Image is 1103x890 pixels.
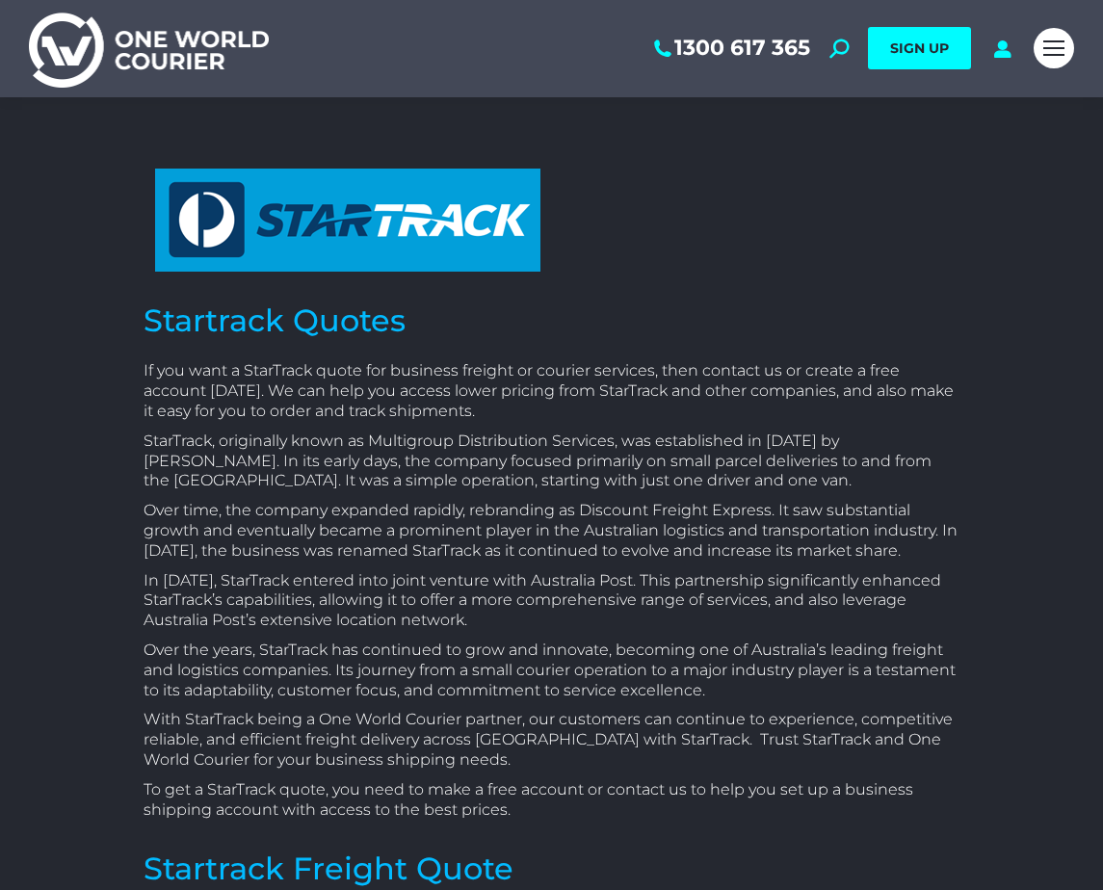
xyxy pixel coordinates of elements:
[144,432,960,491] p: StarTrack, originally known as Multigroup Distribution Services, was established in [DATE] by [PE...
[650,36,810,61] a: 1300 617 365
[144,849,955,889] h2: Startrack Freight Quote
[144,780,960,821] p: To get a StarTrack quote, you need to make a free account or contact us to help you set up a busi...
[144,361,960,421] p: If you want a StarTrack quote for business freight or courier services, then contact us or create...
[890,39,949,57] span: SIGN UP
[1034,28,1074,68] a: Mobile menu icon
[29,10,269,88] img: One World Courier
[144,710,960,770] p: With StarTrack being a One World Courier partner, our customers can continue to experience, compe...
[144,501,960,561] p: Over time, the company expanded rapidly, rebranding as Discount Freight Express. It saw substanti...
[144,571,960,631] p: In [DATE], StarTrack entered into joint venture with Australia Post. This partnership significant...
[868,27,971,69] a: SIGN UP
[155,169,540,272] img: startrack australia logo
[144,641,960,700] p: Over the years, StarTrack has continued to grow and innovate, becoming one of Australia’s leading...
[144,301,960,341] h2: Startrack Quotes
